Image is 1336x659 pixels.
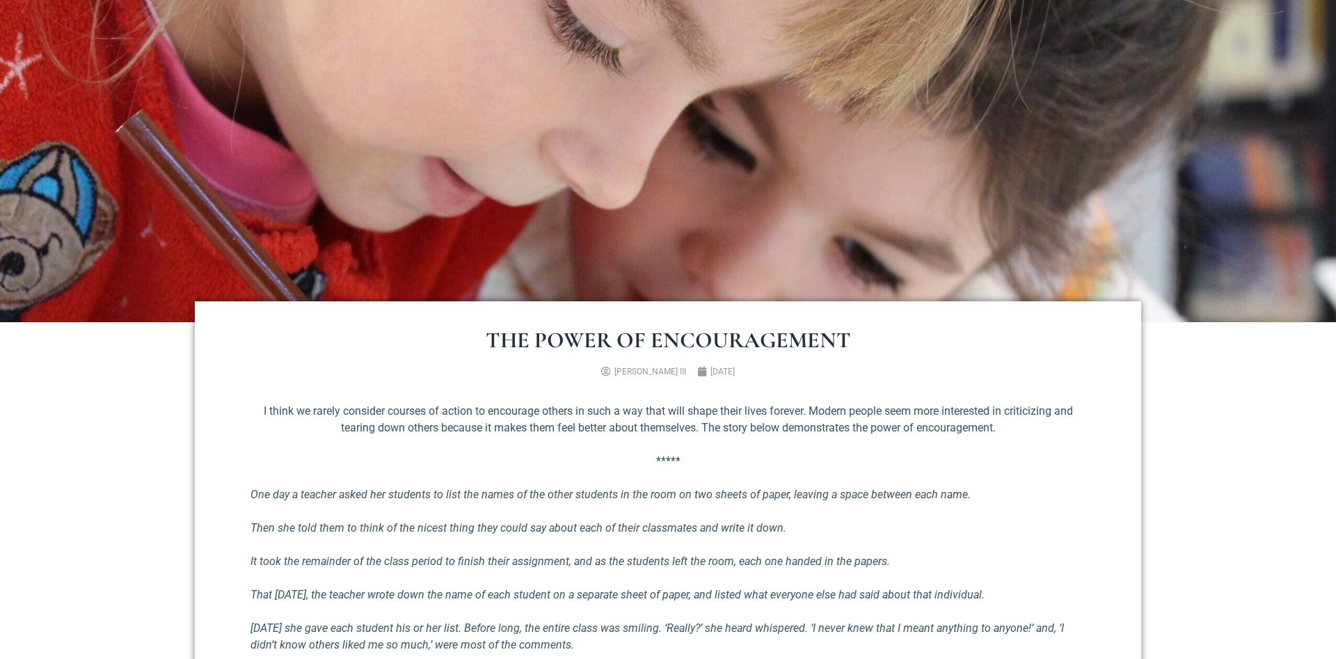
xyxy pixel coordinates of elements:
[250,403,1085,436] p: I think we rarely consider courses of action to encourage others in such a way that will shape th...
[697,365,735,378] a: [DATE]
[250,621,1064,651] em: [DATE] she gave each student his or her list. Before long, the entire class was smiling. ‘Really?...
[710,367,735,376] time: [DATE]
[250,488,971,501] em: One day a teacher asked her students to list the names of the other students in the room on two s...
[614,367,686,376] span: [PERSON_NAME] III
[250,555,890,568] em: It took the remainder of the class period to finish their assignment, and as the students left th...
[250,588,985,601] em: That [DATE], the teacher wrote down the name of each student on a separate sheet of paper, and li...
[250,521,786,534] em: Then she told them to think of the nicest thing they could say about each of their classmates and...
[250,329,1085,351] h1: The Power of Encouragement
